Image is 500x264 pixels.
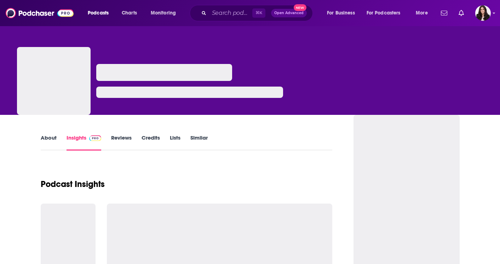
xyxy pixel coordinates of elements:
a: Credits [142,134,160,151]
button: open menu [146,7,185,19]
img: User Profile [475,5,491,21]
button: open menu [322,7,364,19]
span: More [416,8,428,18]
span: Open Advanced [274,11,304,15]
span: Logged in as RebeccaShapiro [475,5,491,21]
span: ⌘ K [252,8,265,18]
button: open menu [362,7,411,19]
a: InsightsPodchaser Pro [67,134,102,151]
a: Reviews [111,134,132,151]
img: Podchaser Pro [89,135,102,141]
span: For Business [327,8,355,18]
a: Similar [190,134,208,151]
button: open menu [83,7,118,19]
span: For Podcasters [367,8,401,18]
button: Show profile menu [475,5,491,21]
button: Open AdvancedNew [271,9,307,17]
span: Monitoring [151,8,176,18]
a: Show notifications dropdown [456,7,467,19]
h1: Podcast Insights [41,179,105,189]
div: Search podcasts, credits, & more... [196,5,320,21]
a: About [41,134,57,151]
img: Podchaser - Follow, Share and Rate Podcasts [6,6,74,20]
a: Lists [170,134,180,151]
span: Charts [122,8,137,18]
button: open menu [411,7,437,19]
input: Search podcasts, credits, & more... [209,7,252,19]
span: Podcasts [88,8,109,18]
a: Charts [117,7,141,19]
span: New [294,4,306,11]
a: Show notifications dropdown [438,7,450,19]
